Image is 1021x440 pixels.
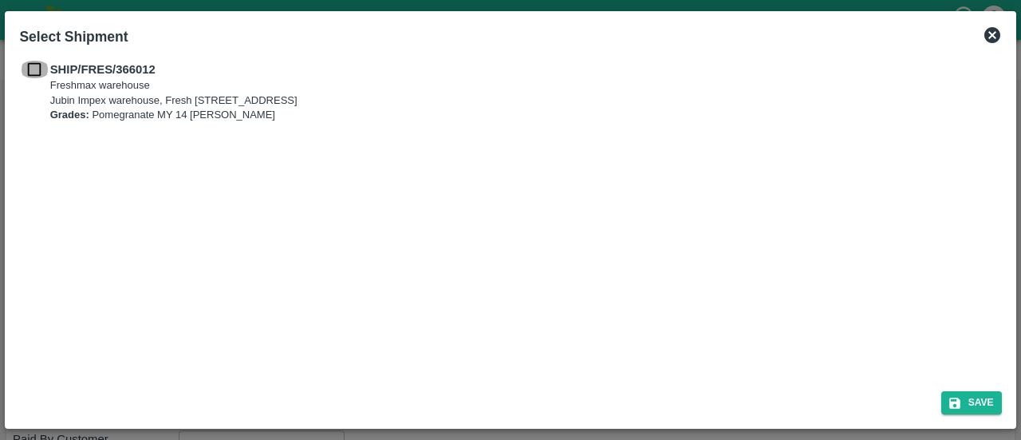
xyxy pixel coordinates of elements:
[50,93,298,109] p: Jubin Impex warehouse, Fresh [STREET_ADDRESS]
[50,109,89,121] b: Grades:
[19,29,128,45] b: Select Shipment
[50,78,298,93] p: Freshmax warehouse
[50,108,298,123] p: Pomegranate MY 14 [PERSON_NAME]
[50,63,156,76] b: SHIP/FRES/366012
[941,391,1002,414] button: Save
